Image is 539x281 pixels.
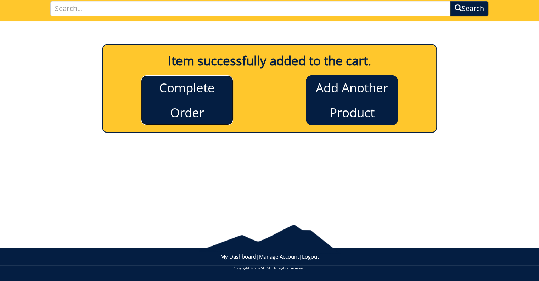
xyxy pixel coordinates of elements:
[141,75,233,125] a: Complete Order
[450,1,489,16] button: Search
[168,52,371,69] b: Item successfully added to the cart.
[263,265,271,270] a: ETSU
[220,253,256,260] a: My Dashboard
[50,1,451,16] input: Search...
[259,253,299,260] a: Manage Account
[302,253,319,260] a: Logout
[306,75,398,125] a: Add Another Product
